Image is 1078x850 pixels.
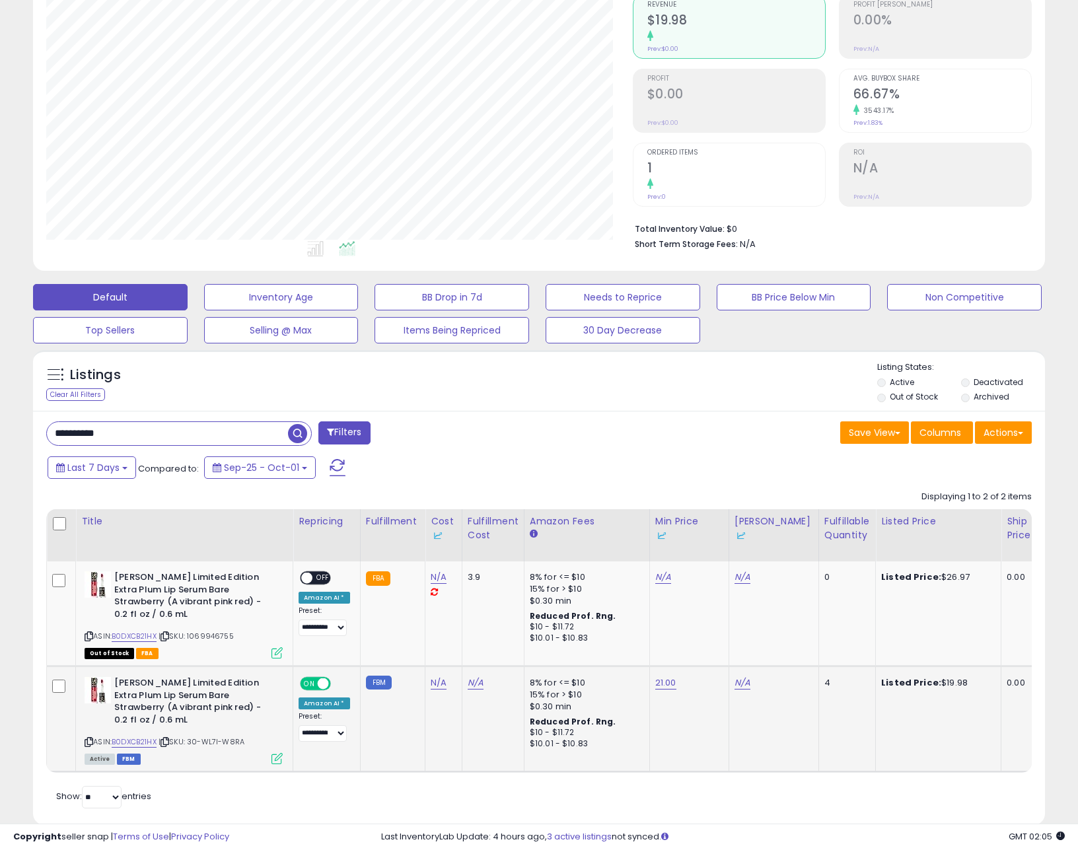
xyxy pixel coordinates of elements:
[67,461,120,474] span: Last 7 Days
[117,754,141,765] span: FBM
[431,571,447,584] a: N/A
[647,149,825,157] span: Ordered Items
[366,571,390,586] small: FBA
[431,528,456,542] div: Some or all of the values in this column are provided from Inventory Lab.
[655,528,723,542] div: Some or all of the values in this column are provided from Inventory Lab.
[1009,830,1065,843] span: 2025-10-9 02:05 GMT
[56,790,151,802] span: Show: entries
[204,284,359,310] button: Inventory Age
[655,676,676,690] a: 21.00
[717,284,871,310] button: BB Price Below Min
[112,736,157,748] a: B0DXCB21HX
[13,830,61,843] strong: Copyright
[635,220,1022,236] li: $0
[647,87,825,104] h2: $0.00
[655,529,668,542] img: InventoryLab Logo
[329,678,350,690] span: OFF
[921,491,1032,503] div: Displaying 1 to 2 of 2 items
[735,528,813,542] div: Some or all of the values in this column are provided from Inventory Lab.
[824,514,870,542] div: Fulfillable Quantity
[81,514,287,528] div: Title
[735,676,750,690] a: N/A
[85,677,283,763] div: ASIN:
[647,119,678,127] small: Prev: $0.00
[301,678,318,690] span: ON
[114,677,275,729] b: [PERSON_NAME] Limited Edition Extra Plum Lip Serum Bare Strawberry (A vibrant pink red) - 0.2 fl ...
[48,456,136,479] button: Last 7 Days
[375,284,529,310] button: BB Drop in 7d
[647,13,825,30] h2: $19.98
[113,830,169,843] a: Terms of Use
[530,738,639,750] div: $10.01 - $10.83
[530,583,639,595] div: 15% for > $10
[881,677,991,689] div: $19.98
[853,193,879,201] small: Prev: N/A
[85,754,115,765] span: All listings currently available for purchase on Amazon
[312,573,334,584] span: OFF
[547,830,612,843] a: 3 active listings
[735,571,750,584] a: N/A
[1007,514,1033,542] div: Ship Price
[530,701,639,713] div: $0.30 min
[204,317,359,343] button: Selling @ Max
[468,571,514,583] div: 3.9
[853,160,1031,178] h2: N/A
[840,421,909,444] button: Save View
[530,689,639,701] div: 15% for > $10
[468,514,519,542] div: Fulfillment Cost
[974,391,1009,402] label: Archived
[530,716,616,727] b: Reduced Prof. Rng.
[159,736,244,747] span: | SKU: 30-WL7I-W8RA
[112,631,157,642] a: B0DXCB21HX
[299,697,350,709] div: Amazon AI *
[655,514,723,542] div: Min Price
[853,1,1031,9] span: Profit [PERSON_NAME]
[859,106,894,116] small: 3543.17%
[366,676,392,690] small: FBM
[468,676,484,690] a: N/A
[887,284,1042,310] button: Non Competitive
[647,1,825,9] span: Revenue
[299,514,355,528] div: Repricing
[138,462,199,475] span: Compared to:
[530,595,639,607] div: $0.30 min
[381,831,1065,843] div: Last InventoryLab Update: 4 hours ago, not synced.
[530,514,644,528] div: Amazon Fees
[647,45,678,53] small: Prev: $0.00
[530,571,639,583] div: 8% for <= $10
[159,631,234,641] span: | SKU: 1069946755
[824,677,865,689] div: 4
[13,831,229,843] div: seller snap | |
[853,45,879,53] small: Prev: N/A
[974,376,1023,388] label: Deactivated
[85,571,283,657] div: ASIN:
[530,633,639,644] div: $10.01 - $10.83
[647,193,666,201] small: Prev: 0
[647,160,825,178] h2: 1
[530,610,616,621] b: Reduced Prof. Rng.
[881,676,941,689] b: Listed Price:
[735,529,748,542] img: InventoryLab Logo
[647,75,825,83] span: Profit
[224,461,299,474] span: Sep-25 - Oct-01
[919,426,961,439] span: Columns
[33,284,188,310] button: Default
[635,223,725,234] b: Total Inventory Value:
[375,317,529,343] button: Items Being Repriced
[136,648,159,659] span: FBA
[85,648,134,659] span: All listings that are currently out of stock and unavailable for purchase on Amazon
[853,149,1031,157] span: ROI
[85,677,111,703] img: 41zxpkUTXgL._SL40_.jpg
[890,391,938,402] label: Out of Stock
[431,514,456,542] div: Cost
[881,514,995,528] div: Listed Price
[824,571,865,583] div: 0
[114,571,275,623] b: [PERSON_NAME] Limited Edition Extra Plum Lip Serum Bare Strawberry (A vibrant pink red) - 0.2 fl ...
[881,571,991,583] div: $26.97
[299,712,350,742] div: Preset:
[1007,571,1028,583] div: 0.00
[975,421,1032,444] button: Actions
[740,238,756,250] span: N/A
[299,592,350,604] div: Amazon AI *
[46,388,105,401] div: Clear All Filters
